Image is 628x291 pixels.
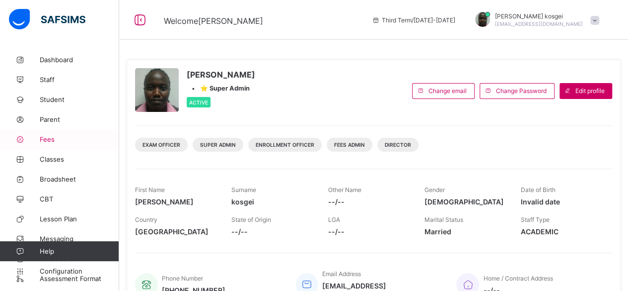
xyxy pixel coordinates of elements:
[200,85,250,92] span: ⭐ Super Admin
[187,70,255,80] span: [PERSON_NAME]
[162,275,203,282] span: Phone Number
[40,267,119,275] span: Configuration
[575,87,605,95] span: Edit profile
[328,227,409,236] span: --/--
[40,195,119,203] span: CBT
[40,247,119,255] span: Help
[322,270,360,278] span: Email Address
[231,216,271,223] span: State of Origin
[40,76,119,84] span: Staff
[424,197,506,206] span: [DEMOGRAPHIC_DATA]
[495,12,583,20] span: [PERSON_NAME] kosgei
[372,16,455,24] span: session/term information
[328,186,361,194] span: Other Name
[521,197,602,206] span: Invalid date
[256,142,314,148] span: Enrollment Officer
[187,85,255,92] div: •
[40,115,119,123] span: Parent
[40,235,119,243] span: Messaging
[496,87,547,95] span: Change Password
[231,186,256,194] span: Surname
[495,21,583,27] span: [EMAIL_ADDRESS][DOMAIN_NAME]
[521,186,556,194] span: Date of Birth
[465,12,604,28] div: antoinettekosgei
[40,155,119,163] span: Classes
[189,99,208,105] span: Active
[135,227,216,236] span: [GEOGRAPHIC_DATA]
[424,227,506,236] span: Married
[9,9,85,30] img: safsims
[40,96,119,103] span: Student
[334,142,365,148] span: Fees Admin
[328,197,409,206] span: --/--
[40,175,119,183] span: Broadsheet
[483,275,553,282] span: Home / Contract Address
[164,16,263,26] span: Welcome [PERSON_NAME]
[200,142,236,148] span: Super Admin
[40,56,119,64] span: Dashboard
[428,87,467,95] span: Change email
[40,215,119,223] span: Lesson Plan
[40,135,119,143] span: Fees
[424,186,445,194] span: Gender
[385,142,411,148] span: DIRECTOR
[135,197,216,206] span: [PERSON_NAME]
[142,142,180,148] span: Exam Officer
[328,216,340,223] span: LGA
[231,197,313,206] span: kosgei
[135,216,157,223] span: Country
[521,227,602,236] span: ACADEMIC
[424,216,463,223] span: Marital Status
[521,216,550,223] span: Staff Type
[231,227,313,236] span: --/--
[135,186,165,194] span: First Name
